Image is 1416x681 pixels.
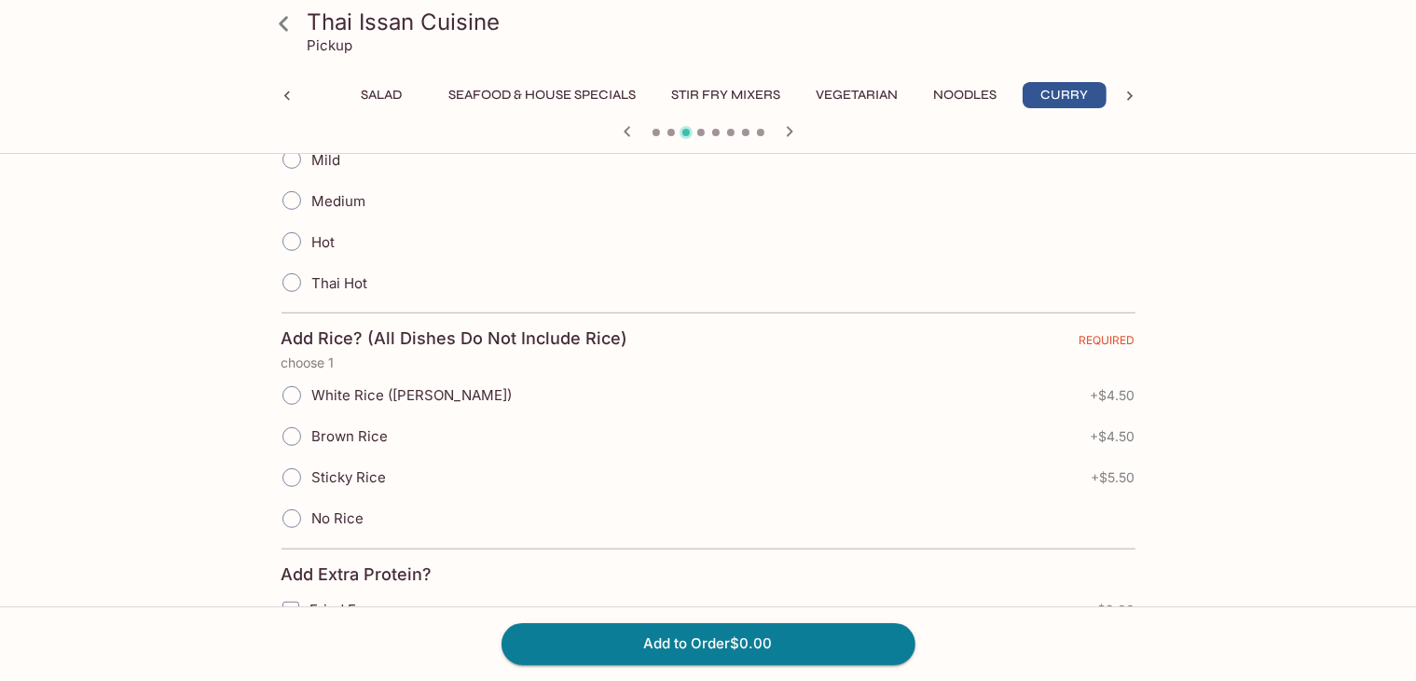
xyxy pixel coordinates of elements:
span: + $4.50 [1091,388,1135,403]
span: Fried Egg [310,601,374,618]
p: choose 1 [282,355,1135,370]
button: Curry [1023,82,1107,108]
span: Thai Hot [312,274,368,292]
span: Hot [312,233,336,251]
span: + $4.50 [1091,429,1135,444]
h4: Add Rice? (All Dishes Do Not Include Rice) [282,328,628,349]
h4: Add Extra Protein? [282,564,433,585]
h3: Thai Issan Cuisine [308,7,1141,36]
span: Brown Rice [312,427,389,445]
button: Vegetarian [806,82,909,108]
p: Pickup [308,36,353,54]
button: Add to Order$0.00 [502,623,915,664]
button: Seafood & House Specials [439,82,647,108]
span: Medium [312,192,366,210]
span: White Rice ([PERSON_NAME]) [312,386,513,404]
span: No Rice [312,509,364,527]
span: Sticky Rice [312,468,387,486]
span: + $5.50 [1092,470,1135,485]
button: Stir Fry Mixers [662,82,791,108]
button: Noodles [924,82,1008,108]
span: Mild [312,151,341,169]
button: Salad [340,82,424,108]
span: REQUIRED [1079,333,1135,354]
span: + $2.00 [1090,603,1135,618]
